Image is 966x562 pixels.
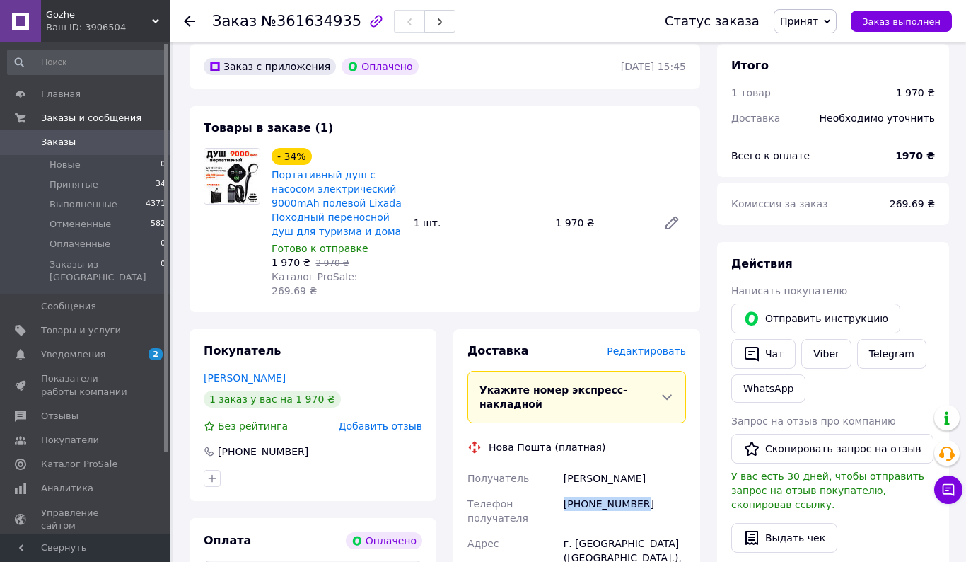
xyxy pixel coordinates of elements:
[467,473,529,484] span: Получатель
[890,198,935,210] span: 269.69 ₴
[607,345,686,357] span: Редактировать
[934,476,962,504] button: Чат с покупателем
[149,348,163,360] span: 2
[665,14,760,28] div: Статус заказа
[731,471,924,510] span: У вас есть 30 дней, чтобы отправить запрос на отзыв покупателю, скопировав ссылку.
[272,148,312,165] div: - 34%
[857,339,926,369] a: Telegram
[46,21,170,34] div: Ваш ID: 3906504
[216,445,310,459] div: [PHONE_NUMBER]
[46,8,152,21] span: Gozhe
[731,415,896,427] span: Запрос на отзыв про компанию
[658,209,686,237] a: Редактировать
[41,410,78,423] span: Отзывы
[467,538,499,549] span: Адрес
[7,50,167,75] input: Поиск
[41,324,121,337] span: Товары и услуги
[851,11,952,32] button: Заказ выполнен
[41,136,76,149] span: Заказы
[146,198,165,211] span: 4371
[731,59,769,72] span: Итого
[41,300,96,313] span: Сообщения
[156,178,165,191] span: 34
[731,523,837,553] button: Выдать чек
[315,258,349,268] span: 2 970 ₴
[41,112,141,125] span: Заказы и сообщения
[621,61,686,72] time: [DATE] 15:45
[41,372,131,398] span: Показатели работы компании
[731,304,900,333] button: Отправить инструкцию
[272,169,402,237] a: Портативный душ с насосом электрический 9000mAh полевой Lixada Походный переносной душ для туризм...
[50,178,98,191] span: Принятые
[731,339,796,369] button: Чат
[151,218,165,231] span: 582
[485,440,609,454] div: Нова Пошта (платная)
[731,87,771,98] span: 1 товар
[204,58,336,75] div: Заказ с приложения
[41,88,81,101] span: Главная
[204,372,286,384] a: [PERSON_NAME]
[408,213,550,233] div: 1 шт.
[50,198,117,211] span: Выполненные
[204,121,333,134] span: Товары в заказе (1)
[41,348,105,361] span: Уведомления
[272,257,310,268] span: 1 970 ₴
[161,238,165,251] span: 0
[50,238,110,251] span: Оплаченные
[780,16,818,27] span: Принят
[731,374,805,403] a: WhatsApp
[731,198,828,210] span: Комиссия за заказ
[479,384,627,410] span: Укажите номер экспресс-накладной
[41,482,93,495] span: Аналитика
[731,285,847,297] span: Написать покупателю
[467,344,529,357] span: Доставка
[50,159,81,171] span: Новые
[204,534,251,547] span: Оплата
[218,420,288,432] span: Без рейтинга
[41,458,117,471] span: Каталог ProSale
[561,491,689,531] div: [PHONE_NUMBER]
[731,113,780,124] span: Доставка
[41,434,99,447] span: Покупатели
[212,13,257,30] span: Заказ
[161,159,165,171] span: 0
[895,150,935,161] b: 1970 ₴
[41,507,131,532] span: Управление сайтом
[561,466,689,491] div: [PERSON_NAME]
[272,271,357,297] span: Каталог ProSale: 269.69 ₴
[339,420,422,432] span: Добавить отзыв
[731,257,793,270] span: Действия
[161,258,165,284] span: 0
[346,532,422,549] div: Оплачено
[204,391,341,408] div: 1 заказ у вас на 1 970 ₴
[342,58,418,75] div: Оплачено
[50,258,161,284] span: Заказы из [GEOGRAPHIC_DATA]
[731,150,810,161] span: Всего к оплате
[467,498,528,524] span: Телефон получателя
[204,149,260,204] img: Портативный душ с насосом электрический 9000mAh полевой Lixada Походный переносной душ для туризм...
[811,103,943,134] div: Необходимо уточнить
[862,16,941,27] span: Заказ выполнен
[731,434,933,464] button: Скопировать запрос на отзыв
[896,86,935,100] div: 1 970 ₴
[261,13,361,30] span: №361634935
[549,213,652,233] div: 1 970 ₴
[204,344,281,357] span: Покупатель
[801,339,851,369] a: Viber
[184,14,195,28] div: Вернуться назад
[50,218,111,231] span: Отмененные
[272,243,368,254] span: Готово к отправке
